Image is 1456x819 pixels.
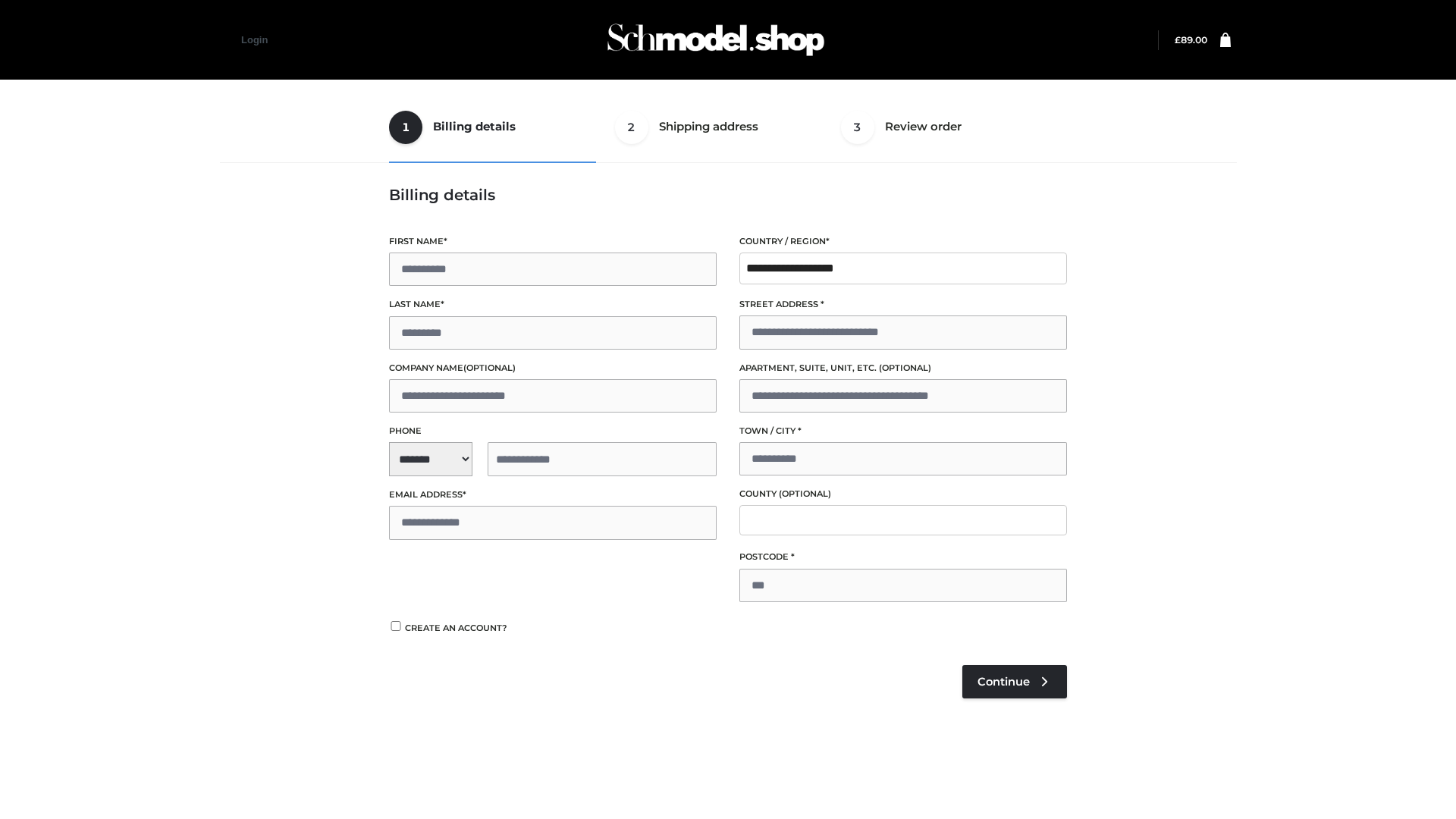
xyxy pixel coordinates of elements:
[962,665,1067,698] a: Continue
[405,623,507,633] span: Create an account?
[879,362,931,373] span: (optional)
[241,34,268,45] a: Login
[1175,34,1181,45] span: £
[739,297,1067,312] label: Street address
[739,361,1067,375] label: Apartment, suite, unit, etc.
[1175,34,1207,45] bdi: 89.00
[389,488,717,502] label: Email address
[779,488,831,499] span: (optional)
[463,362,516,373] span: (optional)
[602,10,830,70] img: Schmodel Admin 964
[389,424,717,438] label: Phone
[1175,34,1207,45] a: £89.00
[977,675,1030,689] span: Continue
[739,234,1067,249] label: Country / Region
[389,186,1067,204] h3: Billing details
[389,234,717,249] label: First name
[389,361,717,375] label: Company name
[389,621,403,631] input: Create an account?
[739,487,1067,501] label: County
[739,550,1067,564] label: Postcode
[389,297,717,312] label: Last name
[739,424,1067,438] label: Town / City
